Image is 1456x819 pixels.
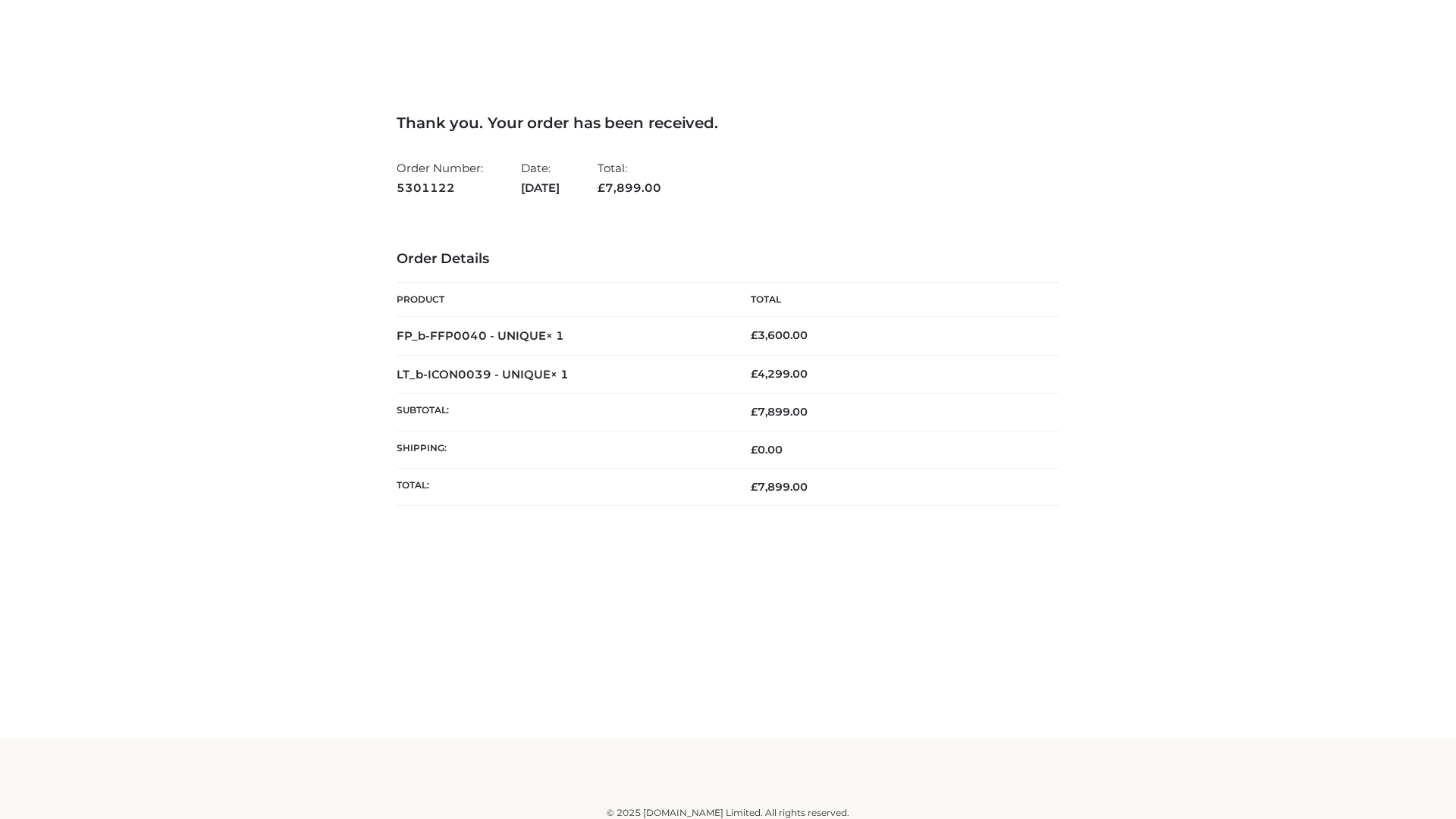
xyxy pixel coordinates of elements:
span: 7,899.00 [751,480,808,494]
h3: Thank you. Your order has been received. [397,114,1059,132]
span: £ [751,328,758,342]
th: Shipping: [397,431,728,468]
strong: × 1 [551,367,569,381]
strong: [DATE] [521,178,560,198]
bdi: 0.00 [751,443,783,457]
th: Total: [397,468,728,505]
th: Subtotal: [397,394,728,431]
strong: FP_b-FFP0040 - UNIQUE [397,328,564,343]
li: Date: [521,155,560,201]
h3: Order Details [397,251,1059,268]
li: Order Number: [397,155,483,201]
strong: LT_b-ICON0039 - UNIQUE [397,367,569,381]
li: Total: [598,155,661,201]
span: 7,899.00 [751,405,808,419]
span: £ [598,180,605,195]
span: 7,899.00 [598,180,661,195]
strong: 5301122 [397,178,483,198]
th: Total [728,283,1059,317]
span: £ [751,367,758,381]
th: Product [397,283,728,317]
bdi: 4,299.00 [751,367,808,381]
span: £ [751,443,758,457]
span: £ [751,480,758,494]
strong: × 1 [546,328,564,343]
bdi: 3,600.00 [751,328,808,342]
span: £ [751,405,758,419]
